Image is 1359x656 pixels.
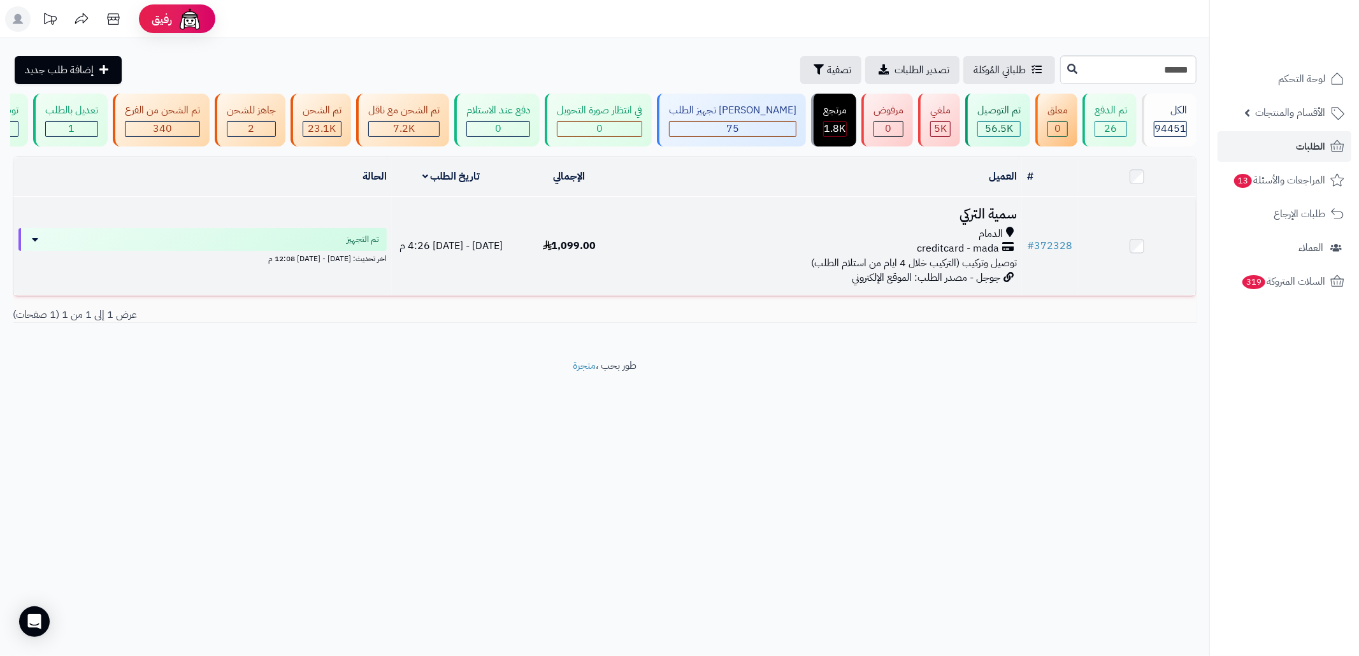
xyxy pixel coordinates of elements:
[874,103,903,118] div: مرفوض
[1241,273,1325,290] span: السلات المتروكة
[19,606,50,637] div: Open Intercom Messenger
[974,62,1026,78] span: طلباتي المُوكلة
[989,169,1017,184] a: العميل
[399,238,503,253] span: [DATE] - [DATE] 4:26 م
[152,11,172,27] span: رفيق
[963,94,1033,146] a: تم التوصيل 56.5K
[554,169,586,184] a: الإجمالي
[916,94,963,146] a: ملغي 5K
[1027,169,1033,184] a: #
[670,122,796,136] div: 75
[1105,121,1118,136] span: 26
[303,122,341,136] div: 23137
[895,62,949,78] span: تصدير الطلبات
[859,94,916,146] a: مرفوض 0
[852,270,1000,285] span: جوجل - مصدر الطلب: الموقع الإلكتروني
[886,121,892,136] span: 0
[1033,94,1080,146] a: معلق 0
[126,122,199,136] div: 340
[726,121,739,136] span: 75
[1048,122,1067,136] div: 0
[31,94,110,146] a: تعديل بالطلب 1
[917,241,999,256] span: creditcard - mada
[1139,94,1199,146] a: الكل94451
[452,94,542,146] a: دفع عند الاستلام 0
[654,94,809,146] a: [PERSON_NAME] تجهيز الطلب 75
[308,121,336,136] span: 23.1K
[543,238,596,253] span: 1,099.00
[809,94,859,146] a: مرتجع 1.8K
[865,56,960,84] a: تصدير الطلبات
[1242,275,1265,289] span: 319
[1233,171,1325,189] span: المراجعات والأسئلة
[15,56,122,84] a: إضافة طلب جديد
[69,121,75,136] span: 1
[34,6,66,35] a: تحديثات المنصة
[125,103,200,118] div: تم الشحن من الفرع
[1218,131,1351,162] a: الطلبات
[596,121,603,136] span: 0
[811,255,1017,271] span: توصيل وتركيب (التركيب خلال 4 ايام من استلام الطلب)
[1218,199,1351,229] a: طلبات الإرجاع
[931,122,950,136] div: 4957
[1218,64,1351,94] a: لوحة التحكم
[1218,165,1351,196] a: المراجعات والأسئلة13
[800,56,861,84] button: تصفية
[18,251,387,264] div: اخر تحديث: [DATE] - [DATE] 12:08 م
[45,103,98,118] div: تعديل بالطلب
[1255,104,1325,122] span: الأقسام والمنتجات
[369,122,439,136] div: 7223
[963,56,1055,84] a: طلباتي المُوكلة
[573,358,596,373] a: متجرة
[1047,103,1068,118] div: معلق
[1272,36,1347,62] img: logo-2.png
[212,94,288,146] a: جاهز للشحن 2
[495,121,501,136] span: 0
[1218,232,1351,263] a: العملاء
[1296,138,1325,155] span: الطلبات
[1154,103,1187,118] div: الكل
[1298,239,1323,257] span: العملاء
[824,121,846,136] span: 1.8K
[979,227,1003,241] span: الدمام
[985,121,1013,136] span: 56.5K
[1234,174,1252,188] span: 13
[467,122,529,136] div: 0
[288,94,354,146] a: تم الشحن 23.1K
[823,103,847,118] div: مرتجع
[227,103,276,118] div: جاهز للشحن
[824,122,846,136] div: 1806
[827,62,851,78] span: تصفية
[110,94,212,146] a: تم الشحن من الفرع 340
[1080,94,1139,146] a: تم الدفع 26
[977,103,1021,118] div: تم التوصيل
[1218,266,1351,297] a: السلات المتروكة319
[978,122,1020,136] div: 56503
[557,122,642,136] div: 0
[633,207,1017,222] h3: سمية التركي
[1095,122,1126,136] div: 26
[1274,205,1325,223] span: طلبات الإرجاع
[669,103,796,118] div: [PERSON_NAME] تجهيز الطلب
[934,121,947,136] span: 5K
[422,169,480,184] a: تاريخ الطلب
[3,308,605,322] div: عرض 1 إلى 1 من 1 (1 صفحات)
[248,121,255,136] span: 2
[930,103,951,118] div: ملغي
[874,122,903,136] div: 0
[227,122,275,136] div: 2
[1095,103,1127,118] div: تم الدفع
[557,103,642,118] div: في انتظار صورة التحويل
[368,103,440,118] div: تم الشحن مع ناقل
[1054,121,1061,136] span: 0
[347,233,379,246] span: تم التجهيز
[25,62,94,78] span: إضافة طلب جديد
[1154,121,1186,136] span: 94451
[354,94,452,146] a: تم الشحن مع ناقل 7.2K
[177,6,203,32] img: ai-face.png
[1027,238,1034,253] span: #
[1027,238,1072,253] a: #372328
[303,103,342,118] div: تم الشحن
[1278,70,1325,88] span: لوحة التحكم
[46,122,97,136] div: 1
